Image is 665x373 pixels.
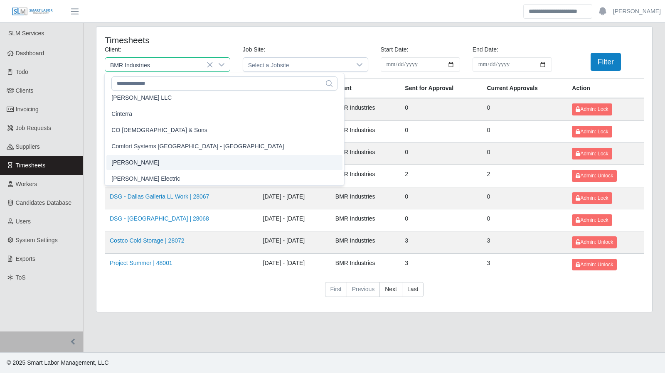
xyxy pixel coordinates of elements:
[258,187,330,209] td: [DATE] - [DATE]
[400,142,482,164] td: 0
[330,120,400,142] td: BMR Industries
[106,139,342,154] li: Comfort Systems USA - Central TX
[567,79,644,98] th: Action
[16,237,58,243] span: System Settings
[572,148,612,160] button: Admin: Lock
[330,253,400,275] td: BMR Industries
[106,155,342,170] li: CS Erickson
[400,120,482,142] td: 0
[482,79,567,98] th: Current Approvals
[482,165,567,187] td: 2
[330,142,400,164] td: BMR Industries
[400,187,482,209] td: 0
[402,282,424,297] a: Last
[400,165,482,187] td: 2
[111,174,180,183] span: [PERSON_NAME] Electric
[16,274,26,281] span: ToS
[576,217,608,223] span: Admin: Lock
[16,181,37,187] span: Workers
[576,106,608,112] span: Admin: Lock
[400,98,482,120] td: 0
[572,236,617,248] button: Admin: Unlock
[110,215,209,222] a: DSG - [GEOGRAPHIC_DATA] | 28068
[111,158,159,167] span: [PERSON_NAME]
[400,209,482,231] td: 0
[16,50,44,56] span: Dashboard
[330,165,400,187] td: BMR Industries
[482,142,567,164] td: 0
[110,260,172,266] a: Project Summer | 48001
[400,231,482,253] td: 3
[16,106,39,113] span: Invoicing
[576,195,608,201] span: Admin: Lock
[576,173,613,179] span: Admin: Unlock
[572,192,612,204] button: Admin: Lock
[482,187,567,209] td: 0
[473,45,498,54] label: End Date:
[258,253,330,275] td: [DATE] - [DATE]
[330,79,400,98] th: Client
[16,143,40,150] span: Suppliers
[330,231,400,253] td: BMR Industries
[379,282,402,297] a: Next
[7,359,108,366] span: © 2025 Smart Labor Management, LLC
[523,4,592,19] input: Search
[111,126,207,135] span: CO [DEMOGRAPHIC_DATA] & Sons
[16,69,28,75] span: Todo
[16,199,72,206] span: Candidates Database
[16,125,52,131] span: Job Requests
[330,187,400,209] td: BMR Industries
[243,58,351,71] span: Select a Jobsite
[572,170,617,182] button: Admin: Unlock
[381,45,409,54] label: Start Date:
[576,151,608,157] span: Admin: Lock
[258,231,330,253] td: [DATE] - [DATE]
[400,79,482,98] th: Sent for Approval
[572,126,612,137] button: Admin: Lock
[330,209,400,231] td: BMR Industries
[591,53,621,71] button: Filter
[105,35,322,45] h4: Timesheets
[12,7,53,16] img: SLM Logo
[111,142,284,151] span: Comfort Systems [GEOGRAPHIC_DATA] - [GEOGRAPHIC_DATA]
[105,45,121,54] label: Client:
[16,162,46,169] span: Timesheets
[330,98,400,120] td: BMR Industries
[106,123,342,138] li: CO Christian & Sons
[16,87,34,94] span: Clients
[482,120,567,142] td: 0
[105,58,213,71] span: BMR Industries
[110,193,209,200] a: DSG - Dallas Galleria LL Work | 28067
[16,255,35,262] span: Exports
[482,209,567,231] td: 0
[613,7,661,16] a: [PERSON_NAME]
[106,106,342,122] li: Cinterra
[106,90,342,106] li: Chelsey Oliver LLC
[482,231,567,253] td: 3
[111,110,132,118] span: Cinterra
[243,45,265,54] label: Job Site:
[576,239,613,245] span: Admin: Unlock
[576,129,608,135] span: Admin: Lock
[8,30,44,37] span: SLM Services
[105,282,644,304] nav: pagination
[572,259,617,270] button: Admin: Unlock
[258,209,330,231] td: [DATE] - [DATE]
[482,98,567,120] td: 0
[111,93,172,102] span: [PERSON_NAME] LLC
[16,218,31,225] span: Users
[572,214,612,226] button: Admin: Lock
[572,103,612,115] button: Admin: Lock
[106,171,342,186] li: Dodd Electric
[400,253,482,275] td: 3
[110,237,185,244] a: Costco Cold Storage | 28072
[576,262,613,267] span: Admin: Unlock
[482,253,567,275] td: 3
